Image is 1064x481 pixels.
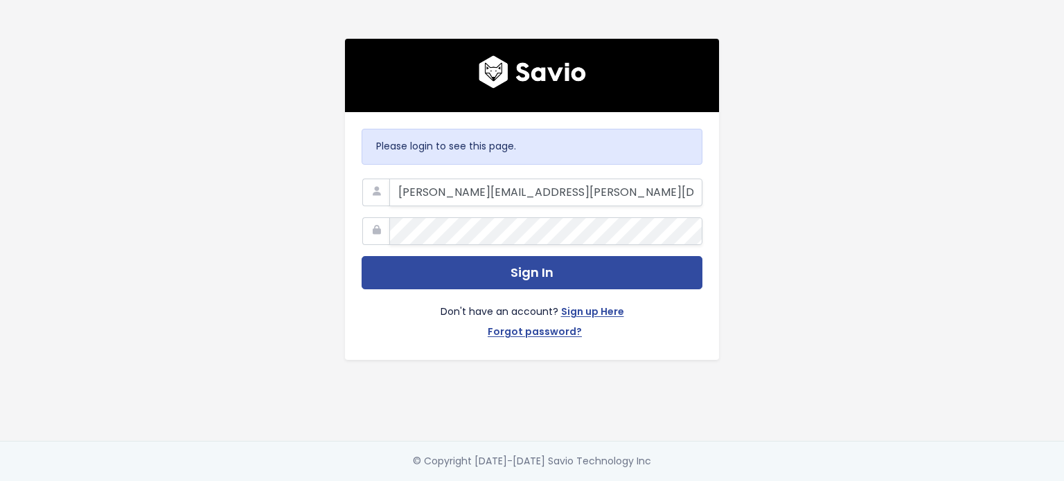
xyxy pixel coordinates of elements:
[488,323,582,343] a: Forgot password?
[362,256,702,290] button: Sign In
[362,289,702,343] div: Don't have an account?
[389,179,702,206] input: Your Work Email Address
[479,55,586,89] img: logo600x187.a314fd40982d.png
[561,303,624,323] a: Sign up Here
[413,453,651,470] div: © Copyright [DATE]-[DATE] Savio Technology Inc
[376,138,688,155] p: Please login to see this page.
